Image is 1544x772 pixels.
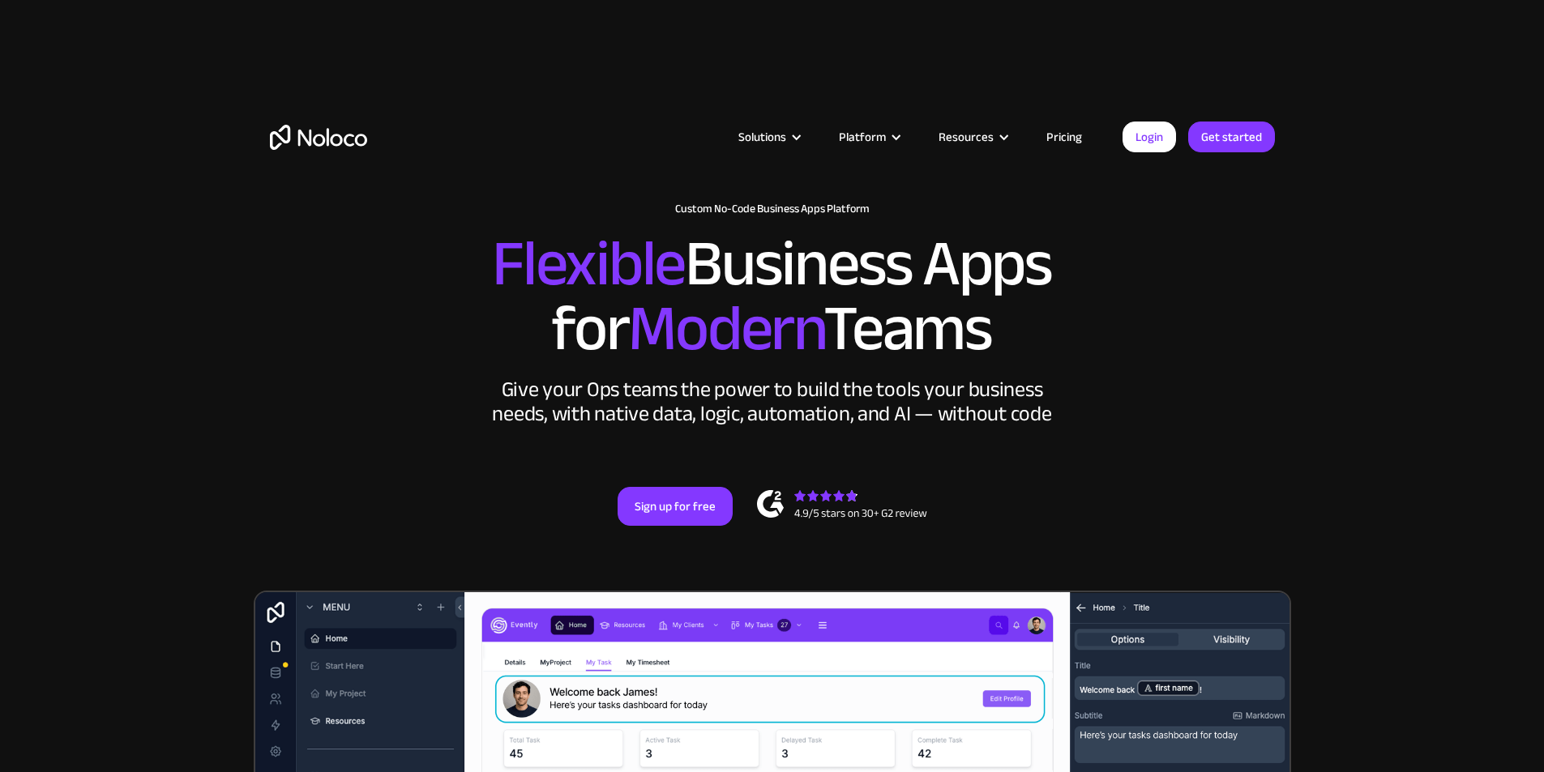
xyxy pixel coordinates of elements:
div: Solutions [718,126,819,147]
div: Resources [918,126,1026,147]
span: Flexible [492,203,685,324]
div: Give your Ops teams the power to build the tools your business needs, with native data, logic, au... [489,377,1056,426]
div: Resources [939,126,994,147]
a: Get started [1188,122,1275,152]
span: Modern [628,268,823,389]
div: Platform [819,126,918,147]
div: Solutions [738,126,786,147]
a: Pricing [1026,126,1102,147]
a: home [270,125,367,150]
div: Platform [839,126,886,147]
a: Sign up for free [618,487,733,526]
a: Login [1123,122,1176,152]
h2: Business Apps for Teams [270,232,1275,361]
